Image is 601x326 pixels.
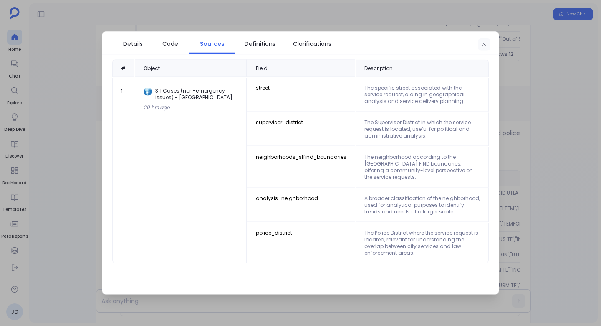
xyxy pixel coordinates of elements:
td: analysis_neighborhood [247,188,355,222]
div: Description [356,60,489,77]
span: Definitions [245,39,275,48]
span: Code [162,39,178,48]
td: street [247,78,355,112]
td: The neighborhood according to the [GEOGRAPHIC_DATA] FIND boundaries, offering a community-level p... [356,147,489,188]
td: supervisor_district [247,113,355,146]
td: police_district [247,223,355,263]
span: Sources [200,39,225,48]
div: Field [247,60,355,77]
div: Object [135,60,247,77]
div: 311 Cases (non-emergency issues) - [GEOGRAPHIC_DATA] [144,88,238,101]
td: A broader classification of the neighborhood, used for analytical purposes to identify trends and... [356,188,489,222]
td: The Police District where the service request is located, relevant for understanding the overlap ... [356,223,489,263]
span: 1 . [121,88,124,95]
td: neighborhoods_sffind_boundaries [247,147,355,188]
span: Clarifications [293,39,331,48]
div: 20 hrs ago [144,104,238,111]
td: The specific street associated with the service request, aiding in geographical analysis and serv... [356,78,489,112]
div: # [112,60,134,77]
td: The Supervisor District in which the service request is located, useful for political and adminis... [356,113,489,146]
span: Details [123,39,143,48]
